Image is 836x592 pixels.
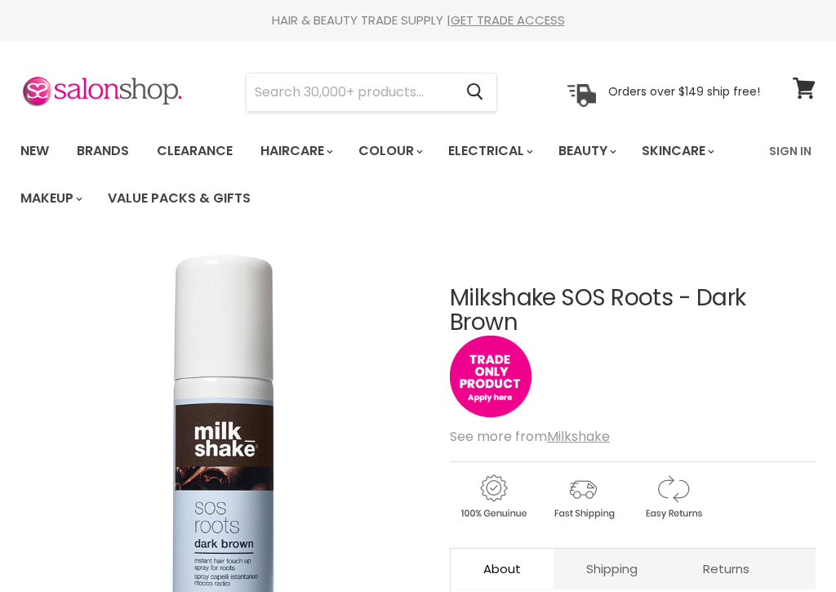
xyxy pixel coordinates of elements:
a: Skincare [629,134,724,168]
h1: Milkshake SOS Roots - Dark Brown [450,286,816,336]
img: returns.gif [629,472,716,522]
span: See more from [450,427,610,446]
a: Milkshake [547,427,610,446]
a: Haircare [248,134,343,168]
a: Returns [670,549,782,589]
a: Electrical [436,134,543,168]
img: genuine.gif [450,472,536,522]
img: tradeonly_small.jpg [450,336,531,417]
a: About [451,549,554,589]
ul: Main menu [8,127,759,222]
button: Search [453,73,496,111]
a: Value Packs & Gifts [96,181,263,216]
a: Beauty [546,134,626,168]
input: Search [247,73,453,111]
form: Product [246,73,497,112]
a: Makeup [8,181,92,216]
a: Clearance [145,134,245,168]
img: shipping.gif [540,472,626,522]
a: Brands [64,134,141,168]
a: GET TRADE ACCESS [451,11,565,29]
a: New [8,134,61,168]
a: Colour [346,134,433,168]
p: Orders over $149 ship free! [608,84,760,99]
a: Sign In [759,134,821,168]
a: Shipping [554,549,670,589]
